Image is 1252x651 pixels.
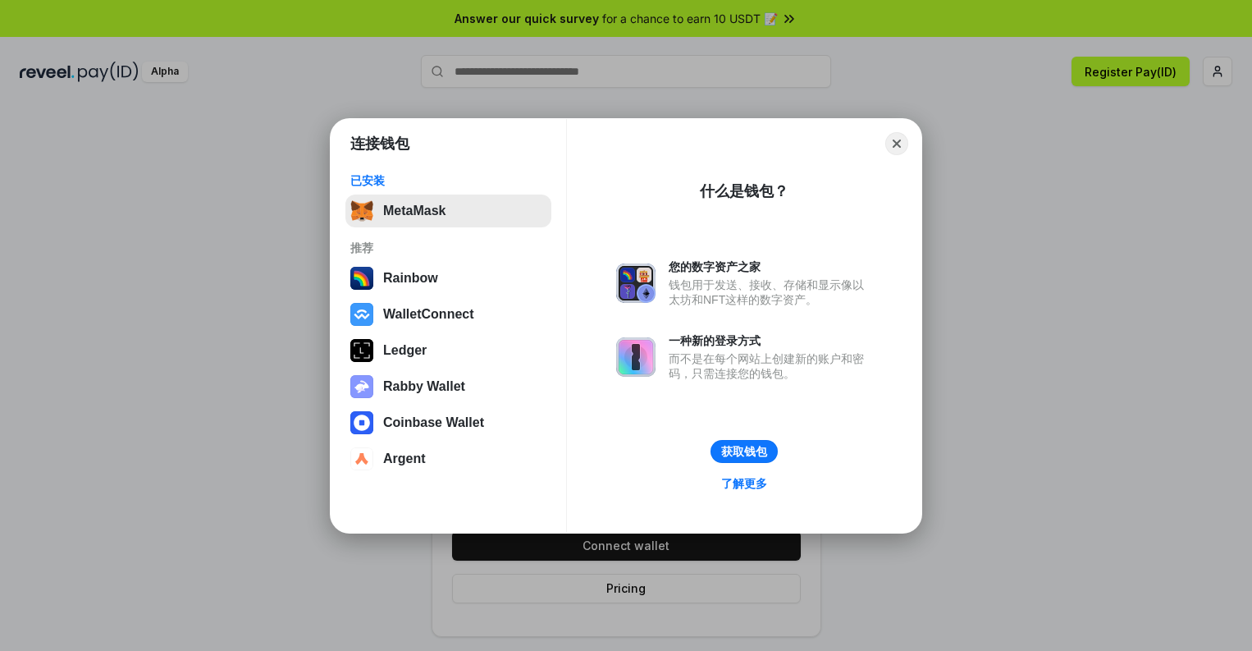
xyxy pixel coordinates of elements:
div: 什么是钱包？ [700,181,788,201]
img: svg+xml,%3Csvg%20xmlns%3D%22http%3A%2F%2Fwww.w3.org%2F2000%2Fsvg%22%20fill%3D%22none%22%20viewBox... [616,264,656,303]
button: Rabby Wallet [345,370,551,403]
div: MetaMask [383,204,446,218]
img: svg+xml,%3Csvg%20fill%3D%22none%22%20height%3D%2233%22%20viewBox%3D%220%200%2035%2033%22%20width%... [350,199,373,222]
div: Ledger [383,343,427,358]
a: 了解更多 [711,473,777,494]
button: Coinbase Wallet [345,406,551,439]
img: svg+xml,%3Csvg%20width%3D%2228%22%20height%3D%2228%22%20viewBox%3D%220%200%2028%2028%22%20fill%3D... [350,411,373,434]
div: 一种新的登录方式 [669,333,872,348]
img: svg+xml,%3Csvg%20width%3D%2228%22%20height%3D%2228%22%20viewBox%3D%220%200%2028%2028%22%20fill%3D... [350,303,373,326]
button: MetaMask [345,195,551,227]
img: svg+xml,%3Csvg%20xmlns%3D%22http%3A%2F%2Fwww.w3.org%2F2000%2Fsvg%22%20width%3D%2228%22%20height%3... [350,339,373,362]
div: Argent [383,452,426,466]
div: Rainbow [383,271,438,286]
button: Close [885,132,908,155]
img: svg+xml,%3Csvg%20width%3D%22120%22%20height%3D%22120%22%20viewBox%3D%220%200%20120%20120%22%20fil... [350,267,373,290]
div: 钱包用于发送、接收、存储和显示像以太坊和NFT这样的数字资产。 [669,277,872,307]
div: WalletConnect [383,307,474,322]
div: 已安装 [350,173,546,188]
div: 推荐 [350,241,546,255]
div: Coinbase Wallet [383,415,484,430]
img: svg+xml,%3Csvg%20width%3D%2228%22%20height%3D%2228%22%20viewBox%3D%220%200%2028%2028%22%20fill%3D... [350,447,373,470]
button: Argent [345,442,551,475]
img: svg+xml,%3Csvg%20xmlns%3D%22http%3A%2F%2Fwww.w3.org%2F2000%2Fsvg%22%20fill%3D%22none%22%20viewBox... [350,375,373,398]
div: 获取钱包 [721,444,767,459]
div: 了解更多 [721,476,767,491]
div: Rabby Wallet [383,379,465,394]
img: svg+xml,%3Csvg%20xmlns%3D%22http%3A%2F%2Fwww.w3.org%2F2000%2Fsvg%22%20fill%3D%22none%22%20viewBox... [616,337,656,377]
button: Ledger [345,334,551,367]
button: Rainbow [345,262,551,295]
button: 获取钱包 [711,440,778,463]
div: 您的数字资产之家 [669,259,872,274]
h1: 连接钱包 [350,134,409,154]
div: 而不是在每个网站上创建新的账户和密码，只需连接您的钱包。 [669,351,872,381]
button: WalletConnect [345,298,551,331]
